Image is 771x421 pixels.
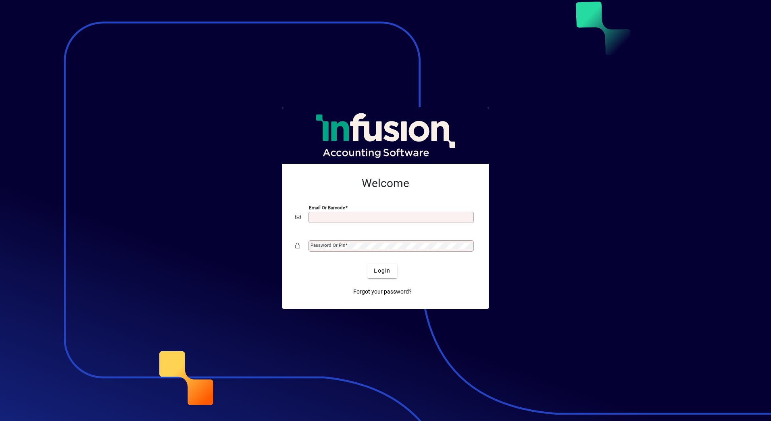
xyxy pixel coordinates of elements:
a: Forgot your password? [350,285,415,299]
mat-label: Email or Barcode [309,204,345,210]
button: Login [367,264,397,278]
span: Forgot your password? [353,288,412,296]
span: Login [374,267,390,275]
h2: Welcome [295,177,476,190]
mat-label: Password or Pin [310,242,345,248]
